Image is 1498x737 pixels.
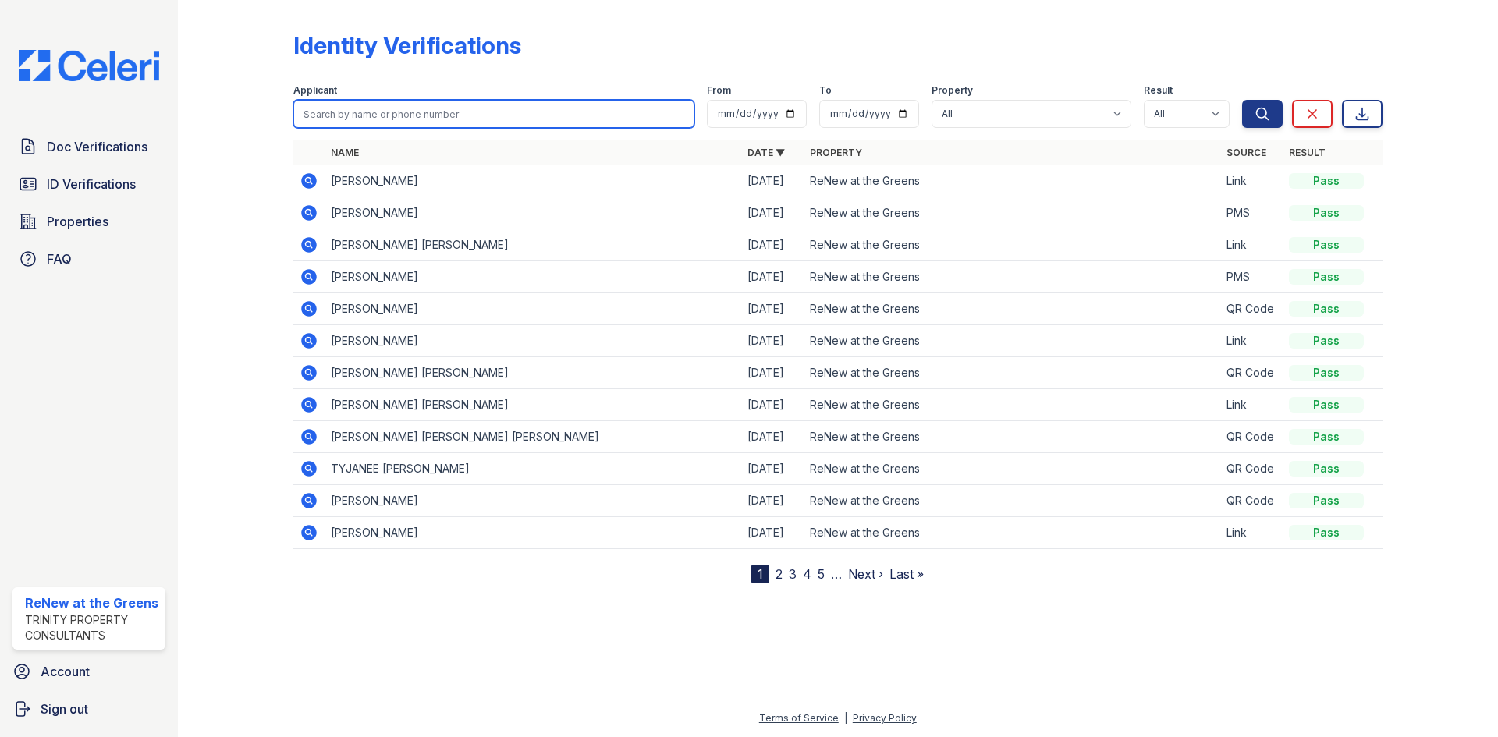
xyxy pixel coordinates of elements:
[1289,333,1364,349] div: Pass
[932,84,973,97] label: Property
[1220,197,1283,229] td: PMS
[47,212,108,231] span: Properties
[1220,261,1283,293] td: PMS
[325,229,741,261] td: [PERSON_NAME] [PERSON_NAME]
[1289,397,1364,413] div: Pass
[1226,147,1266,158] a: Source
[707,84,731,97] label: From
[776,566,783,582] a: 2
[848,566,883,582] a: Next ›
[844,712,847,724] div: |
[741,229,804,261] td: [DATE]
[12,131,165,162] a: Doc Verifications
[804,261,1220,293] td: ReNew at the Greens
[759,712,839,724] a: Terms of Service
[1289,173,1364,189] div: Pass
[741,421,804,453] td: [DATE]
[1289,205,1364,221] div: Pass
[1220,229,1283,261] td: Link
[47,250,72,268] span: FAQ
[804,485,1220,517] td: ReNew at the Greens
[325,261,741,293] td: [PERSON_NAME]
[741,453,804,485] td: [DATE]
[741,325,804,357] td: [DATE]
[325,517,741,549] td: [PERSON_NAME]
[818,566,825,582] a: 5
[1220,357,1283,389] td: QR Code
[47,175,136,193] span: ID Verifications
[741,261,804,293] td: [DATE]
[41,662,90,681] span: Account
[804,389,1220,421] td: ReNew at the Greens
[1289,237,1364,253] div: Pass
[325,293,741,325] td: [PERSON_NAME]
[741,517,804,549] td: [DATE]
[1289,525,1364,540] div: Pass
[1289,365,1364,381] div: Pass
[293,84,337,97] label: Applicant
[325,197,741,229] td: [PERSON_NAME]
[1220,293,1283,325] td: QR Code
[741,357,804,389] td: [DATE]
[741,165,804,197] td: [DATE]
[6,50,172,81] img: CE_Logo_Blue-a8612792a0a2168367f1c8372b55b34899dd931a85d93a1a3d3e32e68fde9ad4.png
[804,325,1220,357] td: ReNew at the Greens
[804,421,1220,453] td: ReNew at the Greens
[325,421,741,453] td: [PERSON_NAME] [PERSON_NAME] [PERSON_NAME]
[741,197,804,229] td: [DATE]
[804,517,1220,549] td: ReNew at the Greens
[789,566,797,582] a: 3
[325,165,741,197] td: [PERSON_NAME]
[12,243,165,275] a: FAQ
[741,485,804,517] td: [DATE]
[12,206,165,237] a: Properties
[751,565,769,583] div: 1
[804,229,1220,261] td: ReNew at the Greens
[325,485,741,517] td: [PERSON_NAME]
[1220,453,1283,485] td: QR Code
[1220,517,1283,549] td: Link
[804,197,1220,229] td: ReNew at the Greens
[1144,84,1173,97] label: Result
[1220,325,1283,357] td: Link
[810,147,862,158] a: Property
[1220,165,1283,197] td: Link
[889,566,924,582] a: Last »
[1220,485,1283,517] td: QR Code
[1289,301,1364,317] div: Pass
[325,389,741,421] td: [PERSON_NAME] [PERSON_NAME]
[325,357,741,389] td: [PERSON_NAME] [PERSON_NAME]
[1289,461,1364,477] div: Pass
[325,453,741,485] td: TYJANEE [PERSON_NAME]
[741,389,804,421] td: [DATE]
[293,31,521,59] div: Identity Verifications
[293,100,694,128] input: Search by name or phone number
[47,137,147,156] span: Doc Verifications
[1289,493,1364,508] div: Pass
[804,165,1220,197] td: ReNew at the Greens
[25,593,159,612] div: ReNew at the Greens
[1289,429,1364,445] div: Pass
[6,656,172,687] a: Account
[819,84,832,97] label: To
[6,693,172,725] a: Sign out
[741,293,804,325] td: [DATE]
[747,147,785,158] a: Date ▼
[853,712,917,724] a: Privacy Policy
[804,453,1220,485] td: ReNew at the Greens
[325,325,741,357] td: [PERSON_NAME]
[1289,147,1326,158] a: Result
[1289,269,1364,285] div: Pass
[831,565,842,583] span: …
[1220,421,1283,453] td: QR Code
[331,147,359,158] a: Name
[804,293,1220,325] td: ReNew at the Greens
[803,566,811,582] a: 4
[804,357,1220,389] td: ReNew at the Greens
[1220,389,1283,421] td: Link
[25,612,159,643] div: Trinity Property Consultants
[12,168,165,200] a: ID Verifications
[41,700,88,718] span: Sign out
